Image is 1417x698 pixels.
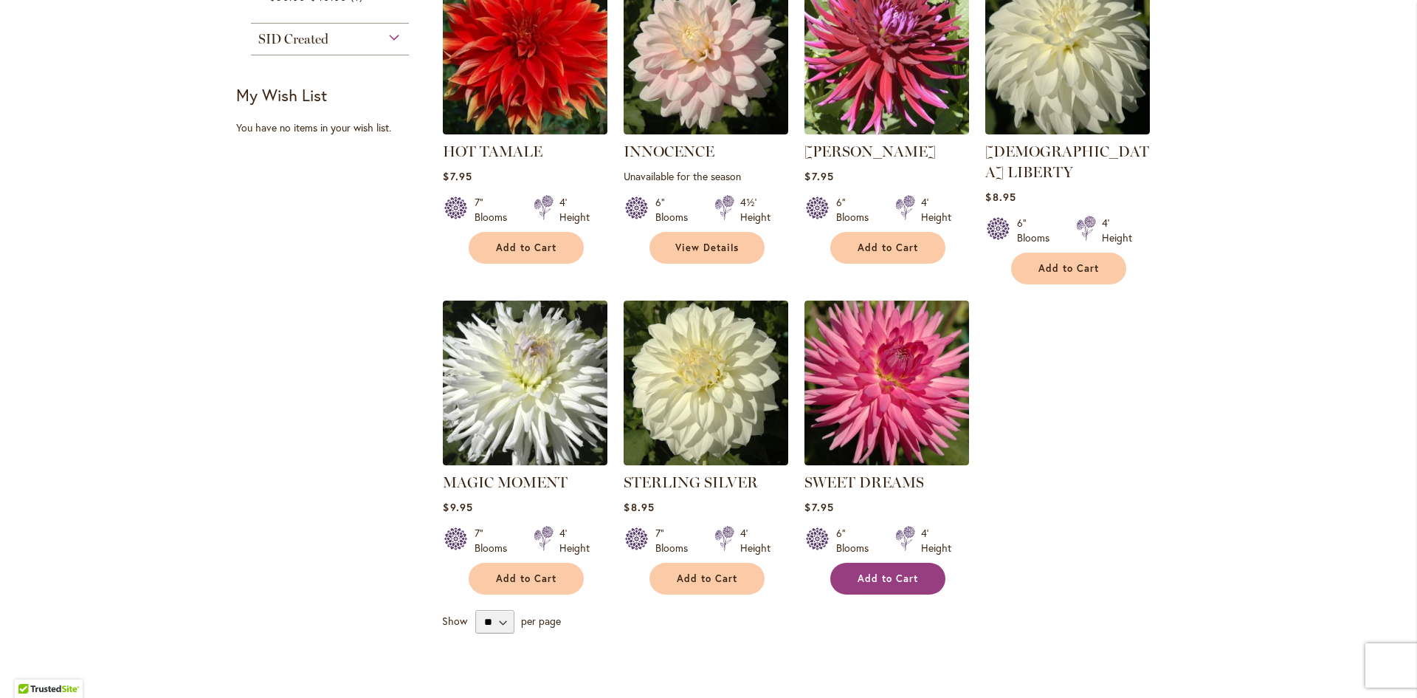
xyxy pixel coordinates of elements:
[804,473,924,491] a: SWEET DREAMS
[496,242,556,254] span: Add to Cart
[443,143,542,160] a: HOT TAMALE
[236,120,433,135] div: You have no items in your wish list.
[677,572,737,585] span: Add to Cart
[236,84,327,106] strong: My Wish List
[830,232,945,264] button: Add to Cart
[559,526,590,555] div: 4' Height
[624,169,788,183] p: Unavailable for the season
[921,526,951,555] div: 4' Height
[649,563,765,595] button: Add to Cart
[836,195,878,225] div: 6" Blooms
[804,301,969,465] img: SWEET DREAMS
[443,500,472,514] span: $9.95
[1011,253,1126,284] button: Add to Cart
[836,526,878,555] div: 6" Blooms
[985,123,1150,137] a: LADY LIBERTY
[858,242,918,254] span: Add to Cart
[11,646,52,687] iframe: Launch Accessibility Center
[985,190,1016,204] span: $8.95
[624,301,788,465] img: Sterling Silver
[1038,262,1099,275] span: Add to Cart
[443,169,472,183] span: $7.95
[443,301,607,465] img: MAGIC MOMENT
[985,143,1149,181] a: [DEMOGRAPHIC_DATA] LIBERTY
[804,500,833,514] span: $7.95
[858,572,918,585] span: Add to Cart
[649,232,765,264] a: View Details
[469,563,584,595] button: Add to Cart
[443,123,607,137] a: Hot Tamale
[521,614,561,628] span: per page
[804,169,833,183] span: $7.95
[624,473,758,491] a: STERLING SILVER
[624,454,788,468] a: Sterling Silver
[1102,216,1132,245] div: 4' Height
[442,614,467,628] span: Show
[655,195,697,225] div: 6" Blooms
[655,526,697,555] div: 7" Blooms
[443,454,607,468] a: MAGIC MOMENT
[675,242,739,254] span: View Details
[921,195,951,225] div: 4' Height
[469,232,584,264] button: Add to Cart
[443,473,568,491] a: MAGIC MOMENT
[475,195,516,225] div: 7" Blooms
[624,143,714,160] a: INNOCENCE
[496,572,556,585] span: Add to Cart
[624,500,654,514] span: $8.95
[830,563,945,595] button: Add to Cart
[624,123,788,137] a: INNOCENCE
[1017,216,1058,245] div: 6" Blooms
[559,195,590,225] div: 4' Height
[740,195,770,225] div: 4½' Height
[804,143,936,160] a: [PERSON_NAME]
[804,454,969,468] a: SWEET DREAMS
[258,31,328,47] span: SID Created
[740,526,770,555] div: 4' Height
[804,123,969,137] a: JUANITA
[475,526,516,555] div: 7" Blooms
